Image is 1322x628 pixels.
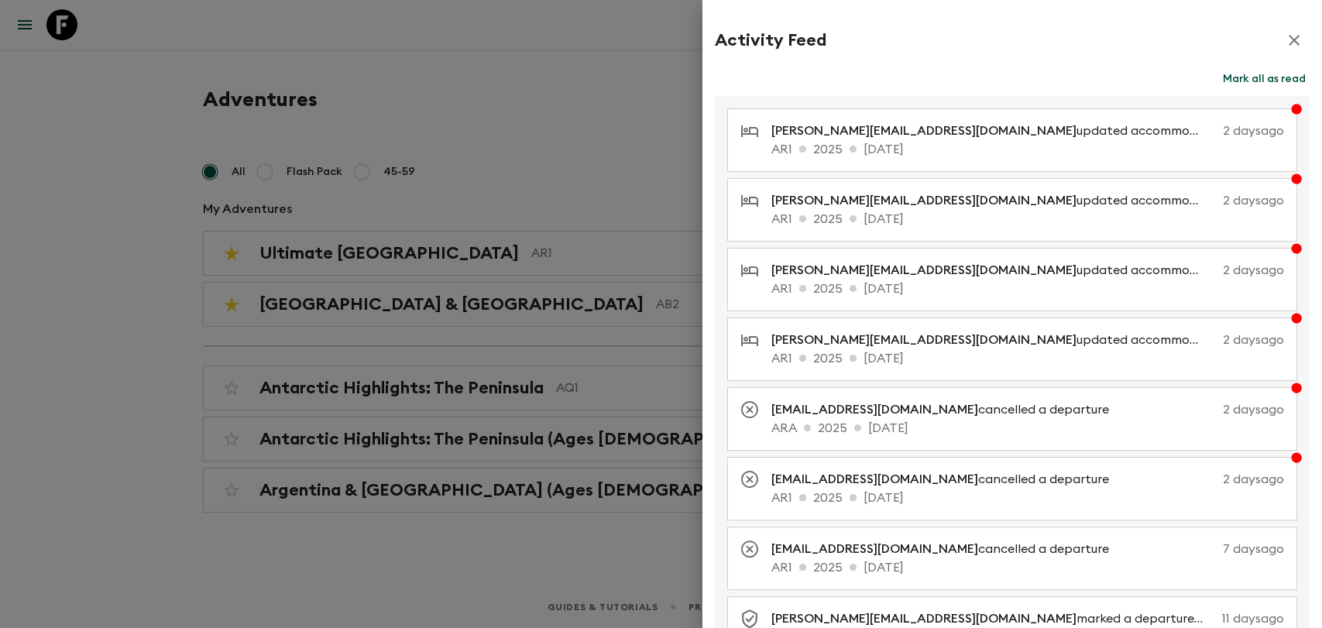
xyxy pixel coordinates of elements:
span: [PERSON_NAME][EMAIL_ADDRESS][DOMAIN_NAME] [771,264,1076,276]
button: Mark all as read [1219,68,1310,90]
p: 2 days ago [1223,331,1284,349]
p: cancelled a departure [771,400,1121,419]
p: AR1 2025 [DATE] [771,349,1284,368]
span: [EMAIL_ADDRESS][DOMAIN_NAME] [771,543,978,555]
p: 2 days ago [1128,470,1284,489]
p: 2 days ago [1223,191,1284,210]
p: ARA 2025 [DATE] [771,419,1284,438]
p: updated accommodation [771,122,1217,140]
p: AR1 2025 [DATE] [771,140,1284,159]
span: [PERSON_NAME][EMAIL_ADDRESS][DOMAIN_NAME] [771,613,1076,625]
span: [PERSON_NAME][EMAIL_ADDRESS][DOMAIN_NAME] [771,125,1076,137]
p: 7 days ago [1128,540,1284,558]
p: AR1 2025 [DATE] [771,210,1284,228]
p: 11 days ago [1222,609,1284,628]
p: 2 days ago [1128,400,1284,419]
span: [PERSON_NAME][EMAIL_ADDRESS][DOMAIN_NAME] [771,334,1076,346]
h2: Activity Feed [715,30,826,50]
p: cancelled a departure [771,470,1121,489]
p: AR1 2025 [DATE] [771,280,1284,298]
span: [EMAIL_ADDRESS][DOMAIN_NAME] [771,473,978,486]
span: [PERSON_NAME][EMAIL_ADDRESS][DOMAIN_NAME] [771,194,1076,207]
p: cancelled a departure [771,540,1121,558]
p: AR1 2025 [DATE] [771,558,1284,577]
p: updated accommodation [771,191,1217,210]
p: updated accommodation [771,331,1217,349]
p: marked a departure as secured [771,609,1216,628]
p: updated accommodation [771,261,1217,280]
p: 2 days ago [1223,122,1284,140]
p: 2 days ago [1223,261,1284,280]
p: AR1 2025 [DATE] [771,489,1284,507]
span: [EMAIL_ADDRESS][DOMAIN_NAME] [771,403,978,416]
